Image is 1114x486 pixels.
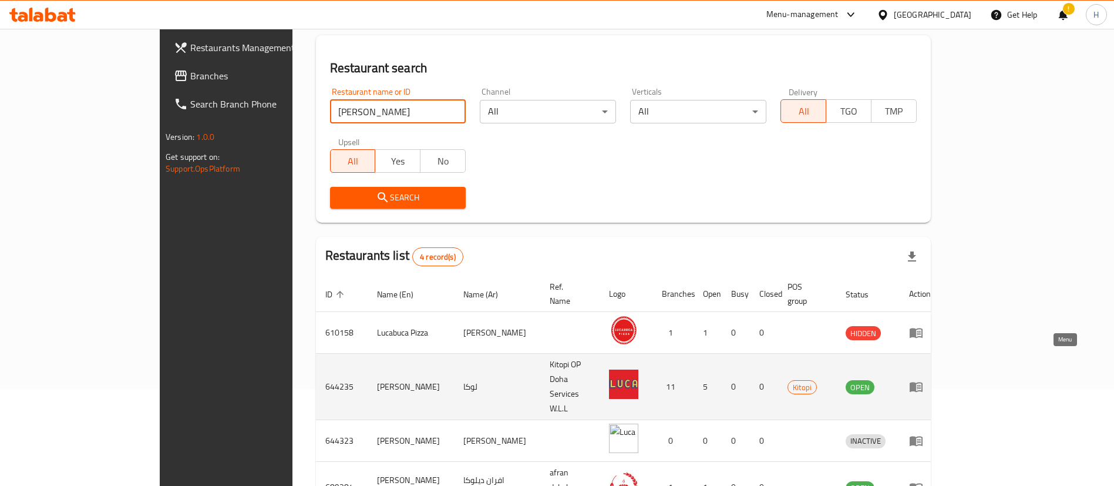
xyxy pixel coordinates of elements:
[190,69,336,83] span: Branches
[196,129,214,145] span: 1.0.0
[164,33,346,62] a: Restaurants Management
[609,316,638,345] img: Lucabuca Pizza
[846,327,881,340] span: HIDDEN
[463,287,513,301] span: Name (Ar)
[750,312,778,354] td: 0
[540,354,600,420] td: Kitopi OP Doha Services W.L.L
[846,434,886,448] span: INACTIVE
[871,99,917,123] button: TMP
[846,287,884,301] span: Status
[412,247,463,266] div: Total records count
[788,381,816,394] span: Kitopi
[789,88,818,96] label: Delivery
[454,420,540,462] td: [PERSON_NAME]
[694,312,722,354] td: 1
[454,354,540,420] td: لوكا
[166,129,194,145] span: Version:
[368,312,454,354] td: Lucabuca Pizza
[609,370,638,399] img: Luca
[480,100,616,123] div: All
[368,354,454,420] td: [PERSON_NAME]
[722,420,750,462] td: 0
[164,90,346,118] a: Search Branch Phone
[609,424,638,453] img: Luca
[600,276,652,312] th: Logo
[694,420,722,462] td: 0
[750,420,778,462] td: 0
[786,103,822,120] span: All
[876,103,912,120] span: TMP
[909,434,931,448] div: Menu
[1093,8,1099,21] span: H
[846,434,886,448] div: INACTIVE
[787,280,822,308] span: POS group
[166,149,220,165] span: Get support on:
[330,59,917,77] h2: Restaurant search
[652,276,694,312] th: Branches
[722,312,750,354] td: 0
[652,312,694,354] td: 1
[454,312,540,354] td: [PERSON_NAME]
[900,276,940,312] th: Action
[164,62,346,90] a: Branches
[166,161,240,176] a: Support.OpsPlatform
[330,187,466,209] button: Search
[420,149,466,173] button: No
[766,8,839,22] div: Menu-management
[550,280,585,308] span: Ref. Name
[630,100,766,123] div: All
[722,354,750,420] td: 0
[425,153,461,170] span: No
[898,243,926,271] div: Export file
[750,354,778,420] td: 0
[909,326,931,340] div: Menu
[780,99,826,123] button: All
[377,287,429,301] span: Name (En)
[894,8,971,21] div: [GEOGRAPHIC_DATA]
[375,149,420,173] button: Yes
[330,100,466,123] input: Search for restaurant name or ID..
[325,287,348,301] span: ID
[831,103,867,120] span: TGO
[190,41,336,55] span: Restaurants Management
[339,190,457,205] span: Search
[652,354,694,420] td: 11
[368,420,454,462] td: [PERSON_NAME]
[846,381,874,394] span: OPEN
[750,276,778,312] th: Closed
[722,276,750,312] th: Busy
[694,354,722,420] td: 5
[826,99,871,123] button: TGO
[652,420,694,462] td: 0
[335,153,371,170] span: All
[338,138,360,146] label: Upsell
[325,247,463,266] h2: Restaurants list
[330,149,376,173] button: All
[380,153,416,170] span: Yes
[190,97,336,111] span: Search Branch Phone
[413,252,463,263] span: 4 record(s)
[694,276,722,312] th: Open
